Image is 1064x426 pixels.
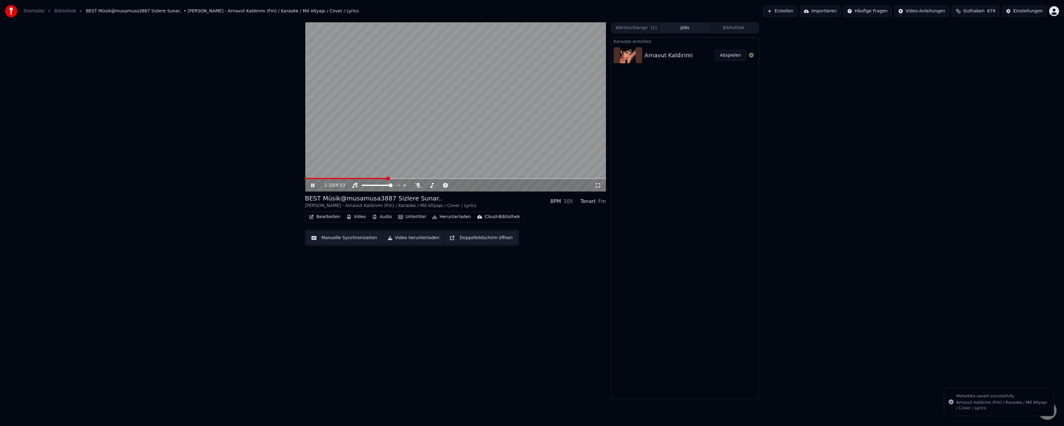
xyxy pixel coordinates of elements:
[324,182,334,188] span: 1:20
[1013,8,1043,14] div: Einstellungen
[5,5,17,17] img: youka
[843,6,892,17] button: Häufige Fragen
[24,8,45,14] a: Startseite
[305,194,476,203] div: BEST Müsik@musamusa3887 Sizlere Sunar..
[1002,6,1047,17] button: Einstellungen
[987,8,995,14] span: 879
[305,203,476,209] div: [PERSON_NAME] - Arnavut Kaldırımı (Fm) / Karaoke / Md Altyapı / Cover / Lyrics
[54,8,76,14] a: Bibliothek
[564,198,573,205] div: 105
[86,8,359,14] span: BEST Müsik@musamusa3887 Sizlere Sunar.. • [PERSON_NAME] - Arnavut Kaldırımı (Fm) / Karaoke / Md A...
[661,24,710,32] button: Jobs
[307,232,381,243] button: Manuelle Synchronisation
[550,198,561,205] div: BPM
[800,6,841,17] button: Importieren
[598,198,606,205] div: Fm
[384,232,443,243] button: Video herunterladen
[485,214,520,220] div: Cloud-Bibliothek
[956,393,1049,399] div: Metadata saved successfully
[612,24,661,32] button: Warteschlange
[370,213,394,221] button: Audio
[336,182,345,188] span: 4:53
[709,24,758,32] button: Bibliothek
[651,25,657,31] span: ( 1 )
[611,37,759,45] div: Karaoke erstellen
[307,213,343,221] button: Bearbeiten
[24,8,359,14] nav: breadcrumb
[763,6,797,17] button: Erstellen
[396,213,428,221] button: Untertitel
[645,51,693,60] div: Arnavut Kaldirimi
[344,213,368,221] button: Video
[580,198,596,205] div: Tonart
[714,50,746,61] button: Abspielen
[324,182,339,188] div: /
[952,6,999,17] button: Guthaben879
[963,8,985,14] span: Guthaben
[430,213,473,221] button: Herunterladen
[956,400,1049,411] div: Arnavut Kaldirimi (Fm) / Karaoke / Md Altyapı / Cover / Lyrics
[894,6,950,17] button: Video-Anleitungen
[446,232,517,243] button: Doppelbildschirm öffnen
